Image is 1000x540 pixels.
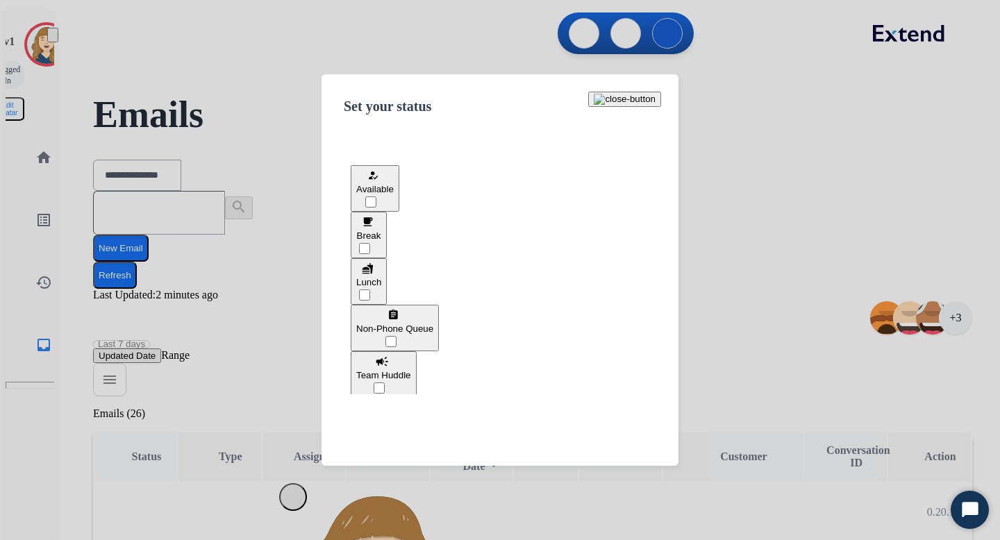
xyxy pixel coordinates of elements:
mat-icon: how_to_reg [367,170,379,182]
button: Non-Phone Queue [351,305,439,351]
span: Available [356,184,394,194]
p: 0.20.1027RC [927,504,986,521]
mat-icon: assignment [387,310,399,321]
button: Available [351,165,399,212]
span: Team Huddle [356,370,411,380]
mat-icon: campaign [375,355,389,369]
img: close-button [594,94,656,105]
mat-icon: free_breakfast [361,217,373,228]
button: Team Huddle [351,351,417,398]
span: Lunch [356,277,381,287]
button: Lunch [351,258,387,305]
mat-icon: fastfood [361,263,373,275]
svg: Open Chat [960,500,980,520]
button: Break [351,212,387,258]
span: Break [357,230,381,241]
span: Non-Phone Queue [356,323,433,334]
button: Start Chat [951,491,989,529]
span: Set your status [344,99,431,114]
